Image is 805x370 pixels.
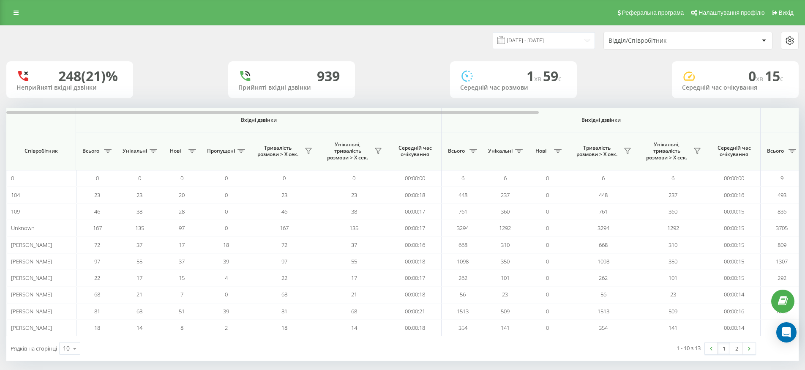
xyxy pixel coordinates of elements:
span: 7 [180,291,183,298]
span: 17 [136,274,142,282]
div: Прийняті вхідні дзвінки [238,84,345,91]
td: 00:00:17 [389,203,442,220]
span: 6 [461,174,464,182]
span: [PERSON_NAME] [11,291,52,298]
span: c [558,74,562,83]
span: 761 [599,208,608,215]
span: Всього [446,148,467,154]
td: 00:00:14 [708,320,761,336]
span: 23 [351,191,357,199]
span: 14 [351,324,357,332]
span: Налаштування профілю [699,9,764,16]
span: Unknown [11,224,35,232]
td: 00:00:15 [708,253,761,270]
span: [PERSON_NAME] [11,241,52,249]
span: 55 [136,258,142,265]
span: хв [534,74,543,83]
span: 509 [501,307,510,315]
span: Вхідні дзвінки [98,117,419,123]
td: 00:00:18 [389,320,442,336]
span: 3294 [457,224,469,232]
span: 836 [778,208,786,215]
span: Всього [80,148,101,154]
span: 22 [281,274,287,282]
span: 97 [94,258,100,265]
span: 0 [748,67,765,85]
a: 2 [730,343,743,354]
span: 262 [599,274,608,282]
span: 354 [458,324,467,332]
span: 0 [546,258,549,265]
span: 38 [351,208,357,215]
span: 0 [546,307,549,315]
span: 17 [179,241,185,249]
span: Нові [530,148,551,154]
span: 68 [136,307,142,315]
td: 00:00:00 [708,170,761,186]
span: 493 [778,191,786,199]
span: Нові [165,148,186,154]
span: 72 [281,241,287,249]
td: 00:00:17 [389,270,442,286]
span: 6 [602,174,605,182]
span: 668 [599,241,608,249]
span: Унікальні [123,148,147,154]
span: 68 [351,307,357,315]
span: 3294 [598,224,609,232]
span: 15 [179,274,185,282]
td: 00:00:18 [389,286,442,303]
span: 55 [351,258,357,265]
span: 360 [669,208,677,215]
span: 237 [669,191,677,199]
td: 00:00:15 [708,236,761,253]
span: 0 [546,324,549,332]
span: 0 [283,174,286,182]
span: 668 [458,241,467,249]
span: 68 [281,291,287,298]
span: 39 [223,258,229,265]
div: 248 (21)% [58,68,118,84]
span: 37 [351,241,357,249]
span: 18 [94,324,100,332]
span: 0 [225,291,228,298]
span: 14 [136,324,142,332]
span: 448 [458,191,467,199]
td: 00:00:21 [389,303,442,320]
span: [PERSON_NAME] [11,258,52,265]
span: 28 [179,208,185,215]
span: 1 [527,67,543,85]
span: 310 [501,241,510,249]
span: 135 [135,224,144,232]
span: 0 [225,191,228,199]
span: 1292 [667,224,679,232]
td: 00:00:14 [708,286,761,303]
span: [PERSON_NAME] [11,274,52,282]
span: 167 [93,224,102,232]
span: Всього [765,148,786,154]
td: 00:00:16 [389,236,442,253]
span: 1513 [457,307,469,315]
span: 59 [543,67,562,85]
span: 1307 [776,258,788,265]
span: 23 [502,291,508,298]
span: 6 [504,174,507,182]
span: 141 [669,324,677,332]
span: 0 [96,174,99,182]
span: 37 [179,258,185,265]
span: 104 [11,191,20,199]
span: 0 [225,224,228,232]
span: Тривалість розмови > Х сек. [254,145,302,158]
div: 10 [63,344,70,353]
span: 37 [136,241,142,249]
span: Пропущені [207,148,235,154]
span: 22 [94,274,100,282]
div: Неприйняті вхідні дзвінки [16,84,123,91]
span: 0 [180,174,183,182]
span: 1098 [598,258,609,265]
span: 0 [225,208,228,215]
span: 97 [281,258,287,265]
span: Середній час очікування [714,145,754,158]
span: 20 [179,191,185,199]
td: 00:00:17 [389,220,442,236]
td: 00:00:16 [708,186,761,203]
